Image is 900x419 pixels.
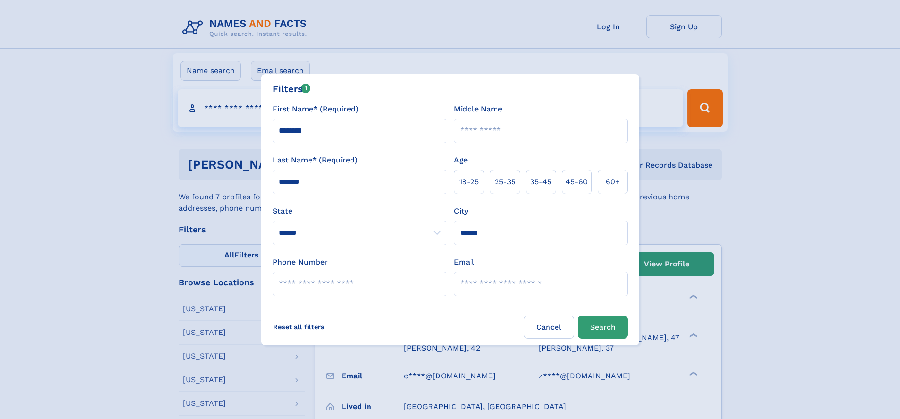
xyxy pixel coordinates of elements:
label: Cancel [524,316,574,339]
label: Age [454,154,468,166]
span: 35‑45 [530,176,551,188]
label: Phone Number [273,257,328,268]
label: First Name* (Required) [273,103,359,115]
label: Reset all filters [267,316,331,338]
span: 45‑60 [566,176,588,188]
label: Last Name* (Required) [273,154,358,166]
label: City [454,205,468,217]
span: 25‑35 [495,176,515,188]
div: Filters [273,82,311,96]
span: 18‑25 [459,176,479,188]
span: 60+ [606,176,620,188]
label: Middle Name [454,103,502,115]
label: State [273,205,446,217]
label: Email [454,257,474,268]
button: Search [578,316,628,339]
